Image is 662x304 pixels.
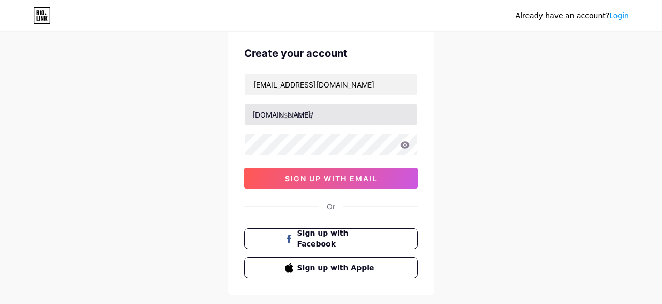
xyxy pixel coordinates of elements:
[244,228,418,249] button: Sign up with Facebook
[252,109,313,120] div: [DOMAIN_NAME]/
[327,201,335,212] div: Or
[244,257,418,278] button: Sign up with Apple
[297,228,378,250] span: Sign up with Facebook
[244,168,418,189] button: sign up with email
[285,174,378,183] span: sign up with email
[245,74,417,95] input: Email
[516,10,629,21] div: Already have an account?
[245,104,417,125] input: username
[609,11,629,20] a: Login
[244,46,418,61] div: Create your account
[297,263,378,273] span: Sign up with Apple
